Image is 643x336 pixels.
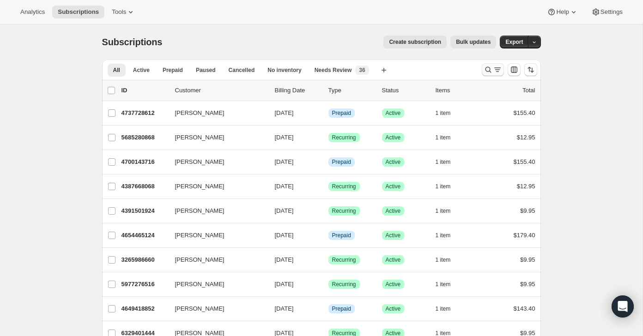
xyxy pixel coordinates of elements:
[121,182,168,191] p: 4387668068
[436,180,461,193] button: 1 item
[58,8,99,16] span: Subscriptions
[275,305,294,312] span: [DATE]
[382,86,428,95] p: Status
[386,183,401,190] span: Active
[517,134,535,141] span: $12.95
[175,157,224,167] span: [PERSON_NAME]
[275,183,294,190] span: [DATE]
[436,204,461,217] button: 1 item
[275,109,294,116] span: [DATE]
[121,86,168,95] p: ID
[196,66,216,74] span: Paused
[436,229,461,242] button: 1 item
[275,232,294,239] span: [DATE]
[121,133,168,142] p: 5685280868
[456,38,491,46] span: Bulk updates
[20,8,45,16] span: Analytics
[505,38,523,46] span: Export
[170,179,262,194] button: [PERSON_NAME]
[121,280,168,289] p: 5977276516
[175,182,224,191] span: [PERSON_NAME]
[175,86,267,95] p: Customer
[170,228,262,243] button: [PERSON_NAME]
[436,253,461,266] button: 1 item
[514,305,535,312] span: $143.40
[436,86,482,95] div: Items
[175,231,224,240] span: [PERSON_NAME]
[121,131,535,144] div: 5685280868[PERSON_NAME][DATE]SuccessRecurringSuccessActive1 item$12.95
[522,86,535,95] p: Total
[436,232,451,239] span: 1 item
[514,158,535,165] span: $155.40
[386,207,401,215] span: Active
[514,232,535,239] span: $179.40
[436,281,451,288] span: 1 item
[436,131,461,144] button: 1 item
[332,134,356,141] span: Recurring
[121,229,535,242] div: 4654465124[PERSON_NAME][DATE]InfoPrepaidSuccessActive1 item$179.40
[328,86,375,95] div: Type
[541,6,583,18] button: Help
[229,66,255,74] span: Cancelled
[514,109,535,116] span: $155.40
[332,207,356,215] span: Recurring
[436,302,461,315] button: 1 item
[121,206,168,216] p: 4391501924
[508,63,521,76] button: Customize table column order and visibility
[170,252,262,267] button: [PERSON_NAME]
[113,66,120,74] span: All
[267,66,301,74] span: No inventory
[112,8,126,16] span: Tools
[332,183,356,190] span: Recurring
[450,36,496,48] button: Bulk updates
[275,256,294,263] span: [DATE]
[386,256,401,264] span: Active
[556,8,569,16] span: Help
[52,6,104,18] button: Subscriptions
[436,183,451,190] span: 1 item
[436,305,451,312] span: 1 item
[121,107,535,120] div: 4737728612[PERSON_NAME][DATE]InfoPrepaidSuccessActive1 item$155.40
[121,157,168,167] p: 4700143716
[436,158,451,166] span: 1 item
[121,253,535,266] div: 3265986660[PERSON_NAME][DATE]SuccessRecurringSuccessActive1 item$9.95
[436,134,451,141] span: 1 item
[275,158,294,165] span: [DATE]
[389,38,441,46] span: Create subscription
[121,255,168,264] p: 3265986660
[170,106,262,120] button: [PERSON_NAME]
[586,6,628,18] button: Settings
[386,158,401,166] span: Active
[520,281,535,288] span: $9.95
[386,281,401,288] span: Active
[436,109,451,117] span: 1 item
[175,206,224,216] span: [PERSON_NAME]
[436,256,451,264] span: 1 item
[520,207,535,214] span: $9.95
[175,108,224,118] span: [PERSON_NAME]
[332,158,351,166] span: Prepaid
[170,277,262,292] button: [PERSON_NAME]
[436,156,461,168] button: 1 item
[332,109,351,117] span: Prepaid
[121,86,535,95] div: IDCustomerBilling DateTypeStatusItemsTotal
[601,8,623,16] span: Settings
[106,6,141,18] button: Tools
[275,281,294,288] span: [DATE]
[520,256,535,263] span: $9.95
[332,232,351,239] span: Prepaid
[436,107,461,120] button: 1 item
[524,63,537,76] button: Sort the results
[170,301,262,316] button: [PERSON_NAME]
[170,130,262,145] button: [PERSON_NAME]
[500,36,528,48] button: Export
[482,63,504,76] button: Search and filter results
[315,66,352,74] span: Needs Review
[332,256,356,264] span: Recurring
[383,36,447,48] button: Create subscription
[517,183,535,190] span: $12.95
[386,232,401,239] span: Active
[121,231,168,240] p: 4654465124
[612,295,634,318] div: Open Intercom Messenger
[436,278,461,291] button: 1 item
